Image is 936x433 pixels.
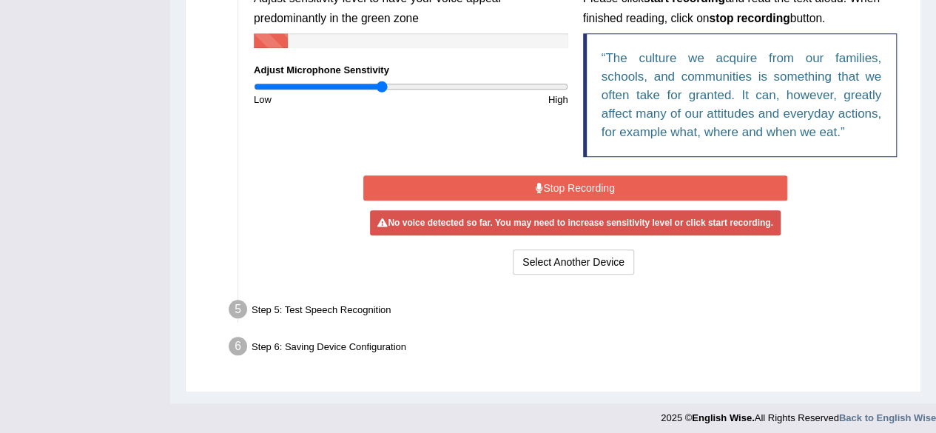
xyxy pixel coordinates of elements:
[692,412,754,423] strong: English Wise.
[222,332,914,365] div: Step 6: Saving Device Configuration
[254,63,389,77] label: Adjust Microphone Senstivity
[222,295,914,328] div: Step 5: Test Speech Recognition
[602,51,882,139] q: The culture we acquire from our families, schools, and communities is something that we often tak...
[709,12,789,24] b: stop recording
[513,249,634,275] button: Select Another Device
[246,93,411,107] div: Low
[839,412,936,423] a: Back to English Wise
[370,210,780,235] div: No voice detected so far. You may need to increase sensitivity level or click start recording.
[363,175,787,201] button: Stop Recording
[411,93,575,107] div: High
[661,403,936,425] div: 2025 © All Rights Reserved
